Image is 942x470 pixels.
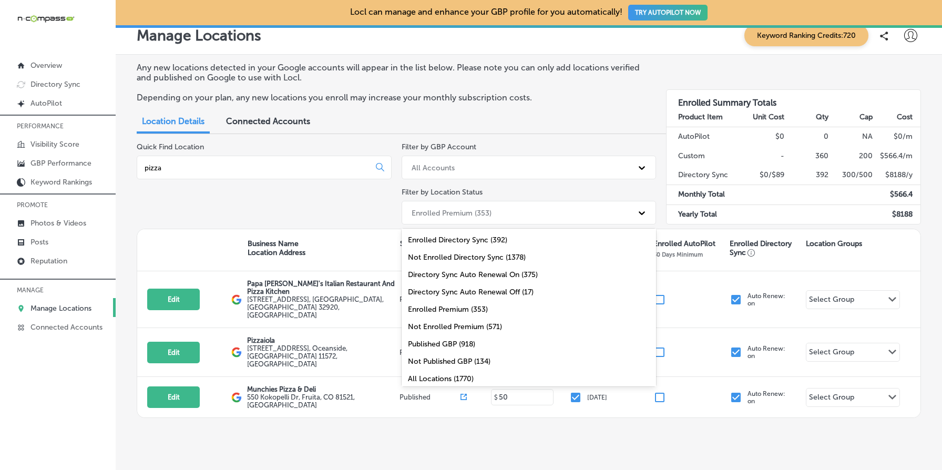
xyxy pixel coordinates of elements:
p: [DATE] [587,394,607,401]
p: Published [400,393,460,401]
button: TRY AUTOPILOT NOW [628,5,708,21]
input: All Locations [144,163,367,172]
td: NA [829,127,873,147]
p: Directory Sync [30,80,80,89]
p: Business Name Location Address [248,239,305,257]
label: [STREET_ADDRESS] , [GEOGRAPHIC_DATA], [GEOGRAPHIC_DATA] 32920, [GEOGRAPHIC_DATA] [247,295,397,319]
td: $ 0 /m [873,127,920,147]
img: logo [231,347,242,357]
div: Not Enrolled Premium (571) [402,318,657,335]
span: Keyword Ranking Credits: 720 [744,25,868,46]
td: Custom [667,147,740,166]
td: $ 8188 [873,205,920,224]
p: Overview [30,61,62,70]
div: Published GBP (918) [402,335,657,353]
p: GBP Performance [30,159,91,168]
div: Enrolled Directory Sync (392) [402,231,657,249]
td: 200 [829,147,873,166]
p: Munchies Pizza & Deli [247,385,397,393]
span: Location Details [142,116,204,126]
th: Cap [829,108,873,127]
td: 392 [785,166,829,185]
p: Reputation [30,257,67,265]
p: Visibility Score [30,140,79,149]
p: AutoPilot [30,99,62,108]
div: Enrolled Premium (353) [412,208,492,217]
th: Qty [785,108,829,127]
label: Filter by Location Status [402,188,483,197]
td: $ 8188 /y [873,166,920,185]
td: $0 [740,127,784,147]
div: Not Enrolled Directory Sync (1378) [402,249,657,266]
p: Published [400,295,460,303]
td: Directory Sync [667,166,740,185]
button: Edit [147,289,200,310]
p: Keyword Rankings [30,178,92,187]
p: 30 Days Minimum [653,251,703,258]
div: Select Group [809,393,854,405]
td: Yearly Total [667,205,740,224]
td: - [740,147,784,166]
div: Select Group [809,295,854,307]
label: Filter by GBP Account [402,142,476,151]
p: Published [400,349,460,356]
label: 550 Kokopelli Dr , Fruita, CO 81521, [GEOGRAPHIC_DATA] [247,393,397,409]
p: Photos & Videos [30,219,86,228]
p: Papa [PERSON_NAME]'s Italian Restaurant And Pizza Kitchen [247,280,397,295]
p: Depending on your plan, any new locations you enroll may increase your monthly subscription costs. [137,93,647,103]
p: Auto Renew: on [748,345,785,360]
p: Manage Locations [137,27,261,44]
img: 660ab0bf-5cc7-4cb8-ba1c-48b5ae0f18e60NCTV_CLogo_TV_Black_-500x88.png [17,14,75,24]
p: Enrolled Directory Sync [730,239,801,257]
td: AutoPilot [667,127,740,147]
p: Auto Renew: on [748,292,785,307]
p: Any new locations detected in your Google accounts will appear in the list below. Please note you... [137,63,647,83]
img: logo [231,392,242,403]
span: Connected Accounts [226,116,310,126]
img: logo [231,294,242,305]
p: Posts [30,238,48,247]
p: Pizzaiola [247,336,397,344]
strong: Product Item [678,113,723,121]
h3: Enrolled Summary Totals [667,90,920,108]
td: 360 [785,147,829,166]
p: $ [494,394,498,401]
button: Edit [147,342,200,363]
td: 300/500 [829,166,873,185]
th: Cost [873,108,920,127]
p: Manage Locations [30,304,91,313]
button: Edit [147,386,200,408]
p: Enrolled AutoPilot [653,239,715,248]
div: Select Group [809,348,854,360]
label: Quick Find Location [137,142,204,151]
div: Not Published GBP (134) [402,353,657,370]
td: $ 566.4 [873,185,920,205]
div: Directory Sync Auto Renewal Off (17) [402,283,657,301]
td: Monthly Total [667,185,740,205]
th: Unit Cost [740,108,784,127]
td: $ 566.4 /m [873,147,920,166]
p: Location Groups [806,239,862,248]
p: Connected Accounts [30,323,103,332]
div: All Accounts [412,163,455,172]
label: [STREET_ADDRESS] , Oceanside, [GEOGRAPHIC_DATA] 11572, [GEOGRAPHIC_DATA] [247,344,397,368]
p: Auto Renew: on [748,390,785,405]
p: Status [400,239,461,248]
div: Enrolled Premium (353) [402,301,657,318]
div: All Locations (1770) [402,370,657,387]
td: $0/$89 [740,166,784,185]
div: Directory Sync Auto Renewal On (375) [402,266,657,283]
td: 0 [785,127,829,147]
